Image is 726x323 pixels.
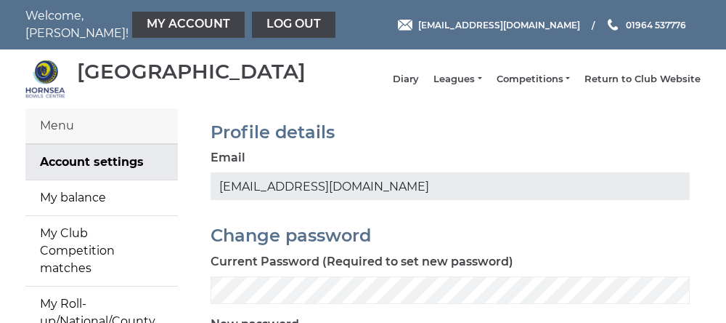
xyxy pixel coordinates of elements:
[252,12,335,38] a: Log out
[398,20,412,31] img: Email
[211,149,245,167] label: Email
[497,73,570,86] a: Competitions
[626,19,686,30] span: 01964 537776
[211,253,513,271] label: Current Password (Required to set new password)
[25,7,294,42] nav: Welcome, [PERSON_NAME]!
[77,60,306,83] div: [GEOGRAPHIC_DATA]
[605,18,686,32] a: Phone us 01964 537776
[584,73,701,86] a: Return to Club Website
[398,18,580,32] a: Email [EMAIL_ADDRESS][DOMAIN_NAME]
[418,19,580,30] span: [EMAIL_ADDRESS][DOMAIN_NAME]
[393,73,419,86] a: Diary
[211,123,690,142] h2: Profile details
[211,226,690,245] h2: Change password
[25,108,178,144] div: Menu
[433,73,481,86] a: Leagues
[132,12,245,38] a: My Account
[25,216,178,286] a: My Club Competition matches
[25,59,65,99] img: Hornsea Bowls Centre
[25,180,178,215] a: My balance
[25,145,178,180] a: Account settings
[608,19,618,31] img: Phone us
